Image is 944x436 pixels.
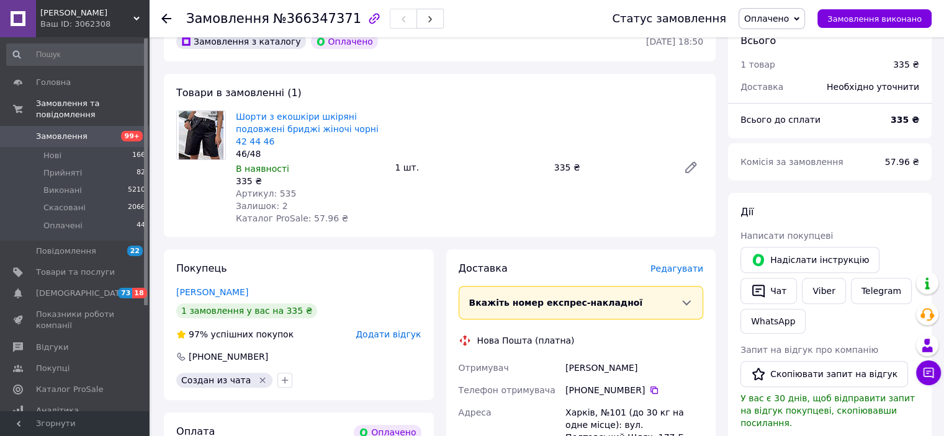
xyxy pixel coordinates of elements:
[40,19,149,30] div: Ваш ID: 3062308
[678,155,703,180] a: Редагувати
[565,384,703,396] div: [PHONE_NUMBER]
[236,112,379,146] a: Шорти з екошкіри шкіряні подовжені бриджі жіночі чорні 42 44 46
[36,246,96,257] span: Повідомлення
[740,35,776,47] span: Всього
[258,375,267,385] svg: Видалити мітку
[40,7,133,19] span: anny mars
[176,287,248,297] a: [PERSON_NAME]
[469,298,643,308] span: Вкажіть номер експрес-накладної
[43,150,61,161] span: Нові
[128,185,145,196] span: 5210
[186,11,269,26] span: Замовлення
[740,157,843,167] span: Комісія за замовлення
[893,58,919,71] div: 335 ₴
[236,213,348,223] span: Каталог ProSale: 57.96 ₴
[36,363,70,374] span: Покупці
[132,288,146,298] span: 18
[740,206,753,218] span: Дії
[36,405,79,416] span: Аналітика
[36,384,103,395] span: Каталог ProSale
[36,267,115,278] span: Товари та послуги
[851,278,912,304] a: Telegram
[43,167,82,179] span: Прийняті
[273,11,361,26] span: №366347371
[176,34,306,49] div: Замовлення з каталогу
[161,12,171,25] div: Повернутися назад
[311,34,378,49] div: Оплачено
[6,43,146,66] input: Пошук
[187,350,269,363] div: [PHONE_NUMBER]
[176,303,317,318] div: 1 замовлення у вас на 335 ₴
[740,309,806,334] a: WhatsApp
[36,131,88,142] span: Замовлення
[612,12,726,25] div: Статус замовлення
[36,309,115,331] span: Показники роботи компанії
[132,150,145,161] span: 166
[236,175,385,187] div: 335 ₴
[43,202,86,213] span: Скасовані
[740,393,915,428] span: У вас є 30 днів, щоб відправити запит на відгук покупцеві, скопіювавши посилання.
[549,159,673,176] div: 335 ₴
[36,288,128,299] span: [DEMOGRAPHIC_DATA]
[121,131,143,141] span: 99+
[740,60,775,69] span: 1 товар
[36,77,71,88] span: Головна
[646,37,703,47] time: [DATE] 18:50
[176,262,227,274] span: Покупець
[236,148,385,160] div: 46/48
[43,185,82,196] span: Виконані
[916,360,941,385] button: Чат з покупцем
[118,288,132,298] span: 73
[176,328,294,340] div: успішних покупок
[740,247,879,273] button: Надіслати інструкцію
[137,220,145,231] span: 44
[189,329,208,339] span: 97%
[740,278,797,304] button: Чат
[236,189,296,198] span: Артикул: 535
[459,363,509,373] span: Отримувач
[819,73,927,100] div: Необхідно уточнити
[176,87,302,99] span: Товари в замовленні (1)
[740,361,908,387] button: Скопіювати запит на відгук
[740,82,783,92] span: Доставка
[650,264,703,274] span: Редагувати
[179,111,223,159] img: Шорти з екошкіри шкіряні подовжені бриджі жіночі чорні 42 44 46
[744,14,789,24] span: Оплачено
[740,345,878,355] span: Запит на відгук про компанію
[827,14,922,24] span: Замовлення виконано
[459,407,492,417] span: Адреса
[128,202,145,213] span: 2066
[563,357,706,379] div: [PERSON_NAME]
[817,9,932,28] button: Замовлення виконано
[137,167,145,179] span: 82
[474,334,578,347] div: Нова Пошта (платна)
[459,385,555,395] span: Телефон отримувача
[390,159,549,176] div: 1 шт.
[356,329,421,339] span: Додати відгук
[740,231,833,241] span: Написати покупцеві
[36,98,149,120] span: Замовлення та повідомлення
[36,342,68,353] span: Відгуки
[43,220,83,231] span: Оплачені
[459,262,508,274] span: Доставка
[236,164,289,174] span: В наявності
[740,115,820,125] span: Всього до сплати
[891,115,919,125] b: 335 ₴
[127,246,143,256] span: 22
[236,201,288,211] span: Залишок: 2
[802,278,845,304] a: Viber
[885,157,919,167] span: 57.96 ₴
[181,375,251,385] span: Создан из чата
